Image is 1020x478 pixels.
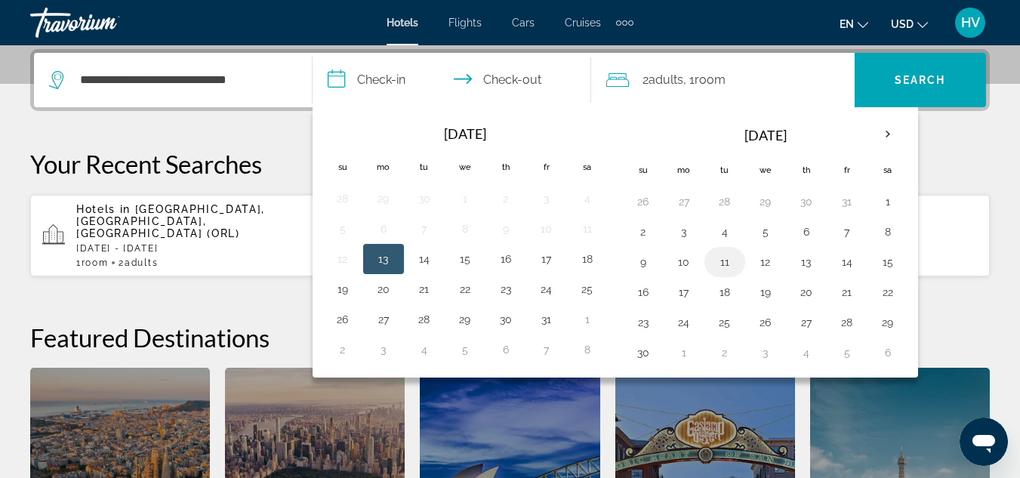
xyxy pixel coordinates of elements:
[34,53,986,107] div: Search widget
[125,258,158,268] span: Adults
[672,191,696,212] button: Day 27
[30,149,990,179] p: Your Recent Searches
[835,191,859,212] button: Day 31
[30,3,181,42] a: Travorium
[371,309,396,330] button: Day 27
[512,17,535,29] span: Cars
[535,309,559,330] button: Day 31
[591,53,855,107] button: Travelers: 2 adults, 0 children
[631,221,655,242] button: Day 2
[835,342,859,363] button: Day 5
[565,17,601,29] a: Cruises
[535,279,559,300] button: Day 24
[448,17,482,29] a: Flights
[672,342,696,363] button: Day 1
[672,221,696,242] button: Day 3
[895,74,946,86] span: Search
[623,117,908,368] table: Right calendar grid
[371,188,396,209] button: Day 29
[331,339,355,360] button: Day 2
[960,418,1008,466] iframe: Button to launch messaging window
[412,339,436,360] button: Day 4
[575,188,599,209] button: Day 4
[753,191,778,212] button: Day 29
[412,279,436,300] button: Day 21
[835,282,859,303] button: Day 21
[753,221,778,242] button: Day 5
[891,13,928,35] button: Change currency
[494,248,518,270] button: Day 16
[453,188,477,209] button: Day 1
[453,218,477,239] button: Day 8
[753,282,778,303] button: Day 19
[794,282,818,303] button: Day 20
[363,117,567,150] th: [DATE]
[961,15,980,30] span: HV
[835,221,859,242] button: Day 7
[412,188,436,209] button: Day 30
[855,53,986,107] button: Search
[331,279,355,300] button: Day 19
[951,7,990,39] button: User Menu
[494,188,518,209] button: Day 2
[876,342,900,363] button: Day 6
[631,191,655,212] button: Day 26
[631,251,655,273] button: Day 9
[453,339,477,360] button: Day 5
[535,218,559,239] button: Day 10
[876,191,900,212] button: Day 1
[631,312,655,333] button: Day 23
[794,342,818,363] button: Day 4
[453,309,477,330] button: Day 29
[643,69,683,91] span: 2
[371,339,396,360] button: Day 3
[76,243,328,254] p: [DATE] - [DATE]
[387,17,418,29] span: Hotels
[575,309,599,330] button: Day 1
[371,279,396,300] button: Day 20
[494,309,518,330] button: Day 30
[535,339,559,360] button: Day 7
[672,312,696,333] button: Day 24
[616,11,633,35] button: Extra navigation items
[683,69,726,91] span: , 1
[535,188,559,209] button: Day 3
[494,218,518,239] button: Day 9
[494,339,518,360] button: Day 6
[76,203,131,215] span: Hotels in
[494,279,518,300] button: Day 23
[331,248,355,270] button: Day 12
[840,13,868,35] button: Change language
[713,191,737,212] button: Day 28
[79,69,289,91] input: Search hotel destination
[412,309,436,330] button: Day 28
[76,258,108,268] span: 1
[412,248,436,270] button: Day 14
[713,312,737,333] button: Day 25
[30,322,990,353] h2: Featured Destinations
[876,282,900,303] button: Day 22
[575,339,599,360] button: Day 8
[713,221,737,242] button: Day 4
[371,248,396,270] button: Day 13
[794,191,818,212] button: Day 30
[119,258,158,268] span: 2
[695,72,726,87] span: Room
[794,221,818,242] button: Day 6
[313,53,591,107] button: Select check in and out date
[82,258,109,268] span: Room
[876,251,900,273] button: Day 15
[713,251,737,273] button: Day 11
[664,117,867,153] th: [DATE]
[412,218,436,239] button: Day 7
[876,312,900,333] button: Day 29
[76,203,265,239] span: [GEOGRAPHIC_DATA], [GEOGRAPHIC_DATA], [GEOGRAPHIC_DATA] (ORL)
[631,282,655,303] button: Day 16
[753,342,778,363] button: Day 3
[672,251,696,273] button: Day 10
[575,279,599,300] button: Day 25
[753,251,778,273] button: Day 12
[322,117,608,365] table: Left calendar grid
